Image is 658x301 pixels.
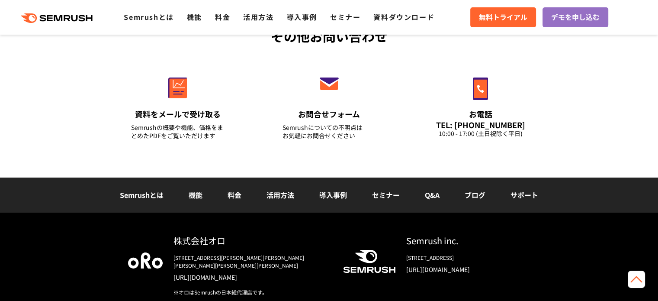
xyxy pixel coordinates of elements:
[510,190,538,200] a: サポート
[282,109,376,120] div: お問合せフォーム
[551,12,600,23] span: デモを申し込む
[434,109,527,120] div: お電話
[173,234,329,247] div: 株式会社オロ
[479,12,527,23] span: 無料トライアル
[102,26,556,46] div: その他お問い合わせ
[215,12,230,22] a: 料金
[228,190,241,200] a: 料金
[113,59,243,151] a: 資料をメールで受け取る Semrushの概要や機能、価格をまとめたPDFをご覧いただけます
[131,109,225,120] div: 資料をメールで受け取る
[319,190,347,200] a: 導入事例
[173,254,329,269] div: [STREET_ADDRESS][PERSON_NAME][PERSON_NAME][PERSON_NAME][PERSON_NAME][PERSON_NAME]
[264,59,394,151] a: お問合せフォーム Semrushについての不明点はお気軽にお問合せください
[470,7,536,27] a: 無料トライアル
[465,190,485,200] a: ブログ
[266,190,294,200] a: 活用方法
[372,190,400,200] a: セミナー
[173,273,329,282] a: [URL][DOMAIN_NAME]
[425,190,440,200] a: Q&A
[287,12,317,22] a: 導入事例
[406,265,530,274] a: [URL][DOMAIN_NAME]
[124,12,173,22] a: Semrushとは
[330,12,360,22] a: セミナー
[373,12,434,22] a: 資料ダウンロード
[189,190,202,200] a: 機能
[173,288,329,296] div: ※オロはSemrushの日本総代理店です。
[120,190,164,200] a: Semrushとは
[131,123,225,140] div: Semrushの概要や機能、価格をまとめたPDFをご覧いただけます
[434,120,527,129] div: TEL: [PHONE_NUMBER]
[542,7,608,27] a: デモを申し込む
[282,123,376,140] div: Semrushについての不明点は お気軽にお問合せください
[406,254,530,262] div: [STREET_ADDRESS]
[406,234,530,247] div: Semrush inc.
[187,12,202,22] a: 機能
[243,12,273,22] a: 活用方法
[128,252,163,268] img: oro company
[434,129,527,138] div: 10:00 - 17:00 (土日祝除く平日)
